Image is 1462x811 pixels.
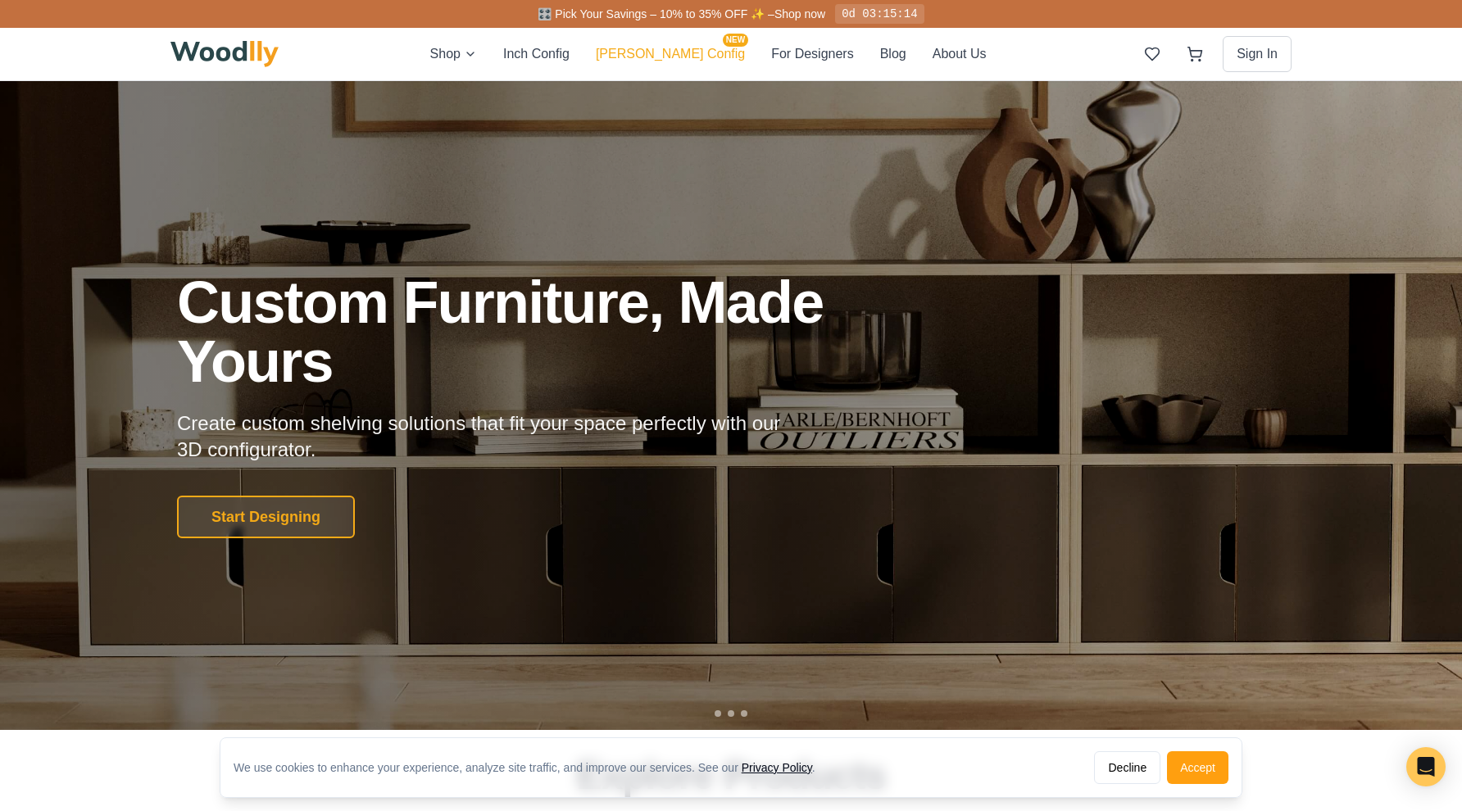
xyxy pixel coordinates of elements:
[933,43,987,65] button: About Us
[771,43,853,65] button: For Designers
[1223,36,1292,72] button: Sign In
[1094,751,1160,784] button: Decline
[835,4,924,24] div: 0d 03:15:14
[177,273,911,391] h1: Custom Furniture, Made Yours
[596,43,745,65] button: [PERSON_NAME] ConfigNEW
[177,410,806,463] p: Create custom shelving solutions that fit your space perfectly with our 3D configurator.
[170,41,279,67] img: Woodlly
[1406,747,1446,786] div: Open Intercom Messenger
[503,43,570,65] button: Inch Config
[177,496,355,538] button: Start Designing
[742,761,812,774] a: Privacy Policy
[430,43,477,65] button: Shop
[774,7,825,20] a: Shop now
[234,759,829,776] div: We use cookies to enhance your experience, analyze site traffic, and improve our services. See our .
[538,7,774,20] span: 🎛️ Pick Your Savings – 10% to 35% OFF ✨ –
[1167,751,1228,784] button: Accept
[880,43,906,65] button: Blog
[723,34,748,47] span: NEW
